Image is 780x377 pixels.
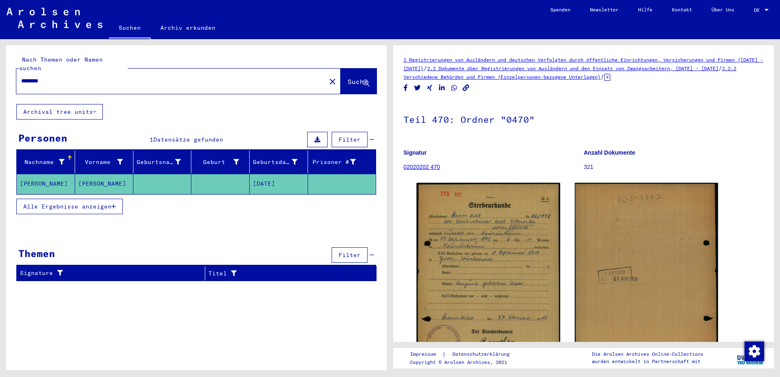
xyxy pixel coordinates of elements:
div: Geburt‏ [195,155,249,169]
div: Personen [18,131,67,145]
b: Signatur [403,149,427,156]
span: Filter [339,136,361,143]
a: Datenschutzerklärung [446,350,519,359]
a: Impressum [410,350,442,359]
span: Datensätze gefunden [153,136,223,143]
span: Suche [348,78,368,86]
div: Prisoner # [311,158,356,166]
div: Themen [18,246,55,261]
img: Zustimmung ändern [745,342,764,361]
mat-header-cell: Geburt‏ [191,151,250,173]
div: Prisoner # [311,155,366,169]
mat-icon: close [328,77,337,86]
span: / [423,64,427,72]
span: / [718,64,722,72]
span: Alle Ergebnisse anzeigen [23,203,111,210]
mat-header-cell: Geburtsname [133,151,192,173]
p: wurden entwickelt in Partnerschaft mit [592,358,703,365]
span: / [601,73,604,80]
div: Nachname [20,158,64,166]
div: Geburtsdatum [253,155,308,169]
mat-cell: [PERSON_NAME] [17,174,75,194]
div: Zustimmung ändern [744,341,764,361]
button: Share on Twitter [413,83,422,93]
a: 02020202 470 [403,164,440,170]
button: Share on WhatsApp [450,83,459,93]
mat-header-cell: Geburtsdatum [250,151,308,173]
span: DE [754,7,763,13]
img: Arolsen_neg.svg [7,8,102,28]
p: Copyright © Arolsen Archives, 2021 [410,359,519,366]
a: Suchen [109,18,151,39]
button: Share on LinkedIn [438,83,446,93]
div: Geburtsname [137,155,191,169]
mat-header-cell: Nachname [17,151,75,173]
a: 2 Registrierungen von Ausländern und deutschen Verfolgten durch öffentliche Einrichtungen, Versic... [403,57,763,71]
a: Archiv erkunden [151,18,225,38]
mat-header-cell: Vorname [75,151,133,173]
span: Filter [339,251,361,259]
button: Alle Ergebnisse anzeigen [16,199,123,214]
mat-label: Nach Themen oder Namen suchen [19,56,103,72]
img: yv_logo.png [735,348,766,368]
div: Titel [208,269,360,278]
p: 321 [584,163,764,171]
b: Anzahl Dokumente [584,149,635,156]
div: Vorname [78,155,133,169]
button: Filter [332,132,368,147]
button: Copy link [462,83,470,93]
h1: Teil 470: Ordner "0470" [403,101,764,137]
button: Share on Facebook [401,83,410,93]
div: Signature [20,267,207,280]
a: 2.2 Dokumente über Registrierungen von Ausländern und den Einsatz von Zwangsarbeitern, [DATE] - [... [427,65,718,71]
div: Geburt‏ [195,158,239,166]
button: Share on Xing [425,83,434,93]
div: Vorname [78,158,123,166]
button: Suche [341,69,377,94]
mat-header-cell: Prisoner # [308,151,376,173]
div: Geburtsname [137,158,181,166]
button: Clear [324,73,341,89]
div: Titel [208,267,368,280]
div: Geburtsdatum [253,158,297,166]
div: | [410,350,519,359]
mat-cell: [DATE] [250,174,308,194]
mat-cell: [PERSON_NAME] [75,174,133,194]
button: Archival tree units [16,104,103,120]
p: Die Arolsen Archives Online-Collections [592,350,703,358]
div: Signature [20,269,199,277]
button: Filter [332,247,368,263]
div: Nachname [20,155,75,169]
span: 1 [150,136,153,143]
